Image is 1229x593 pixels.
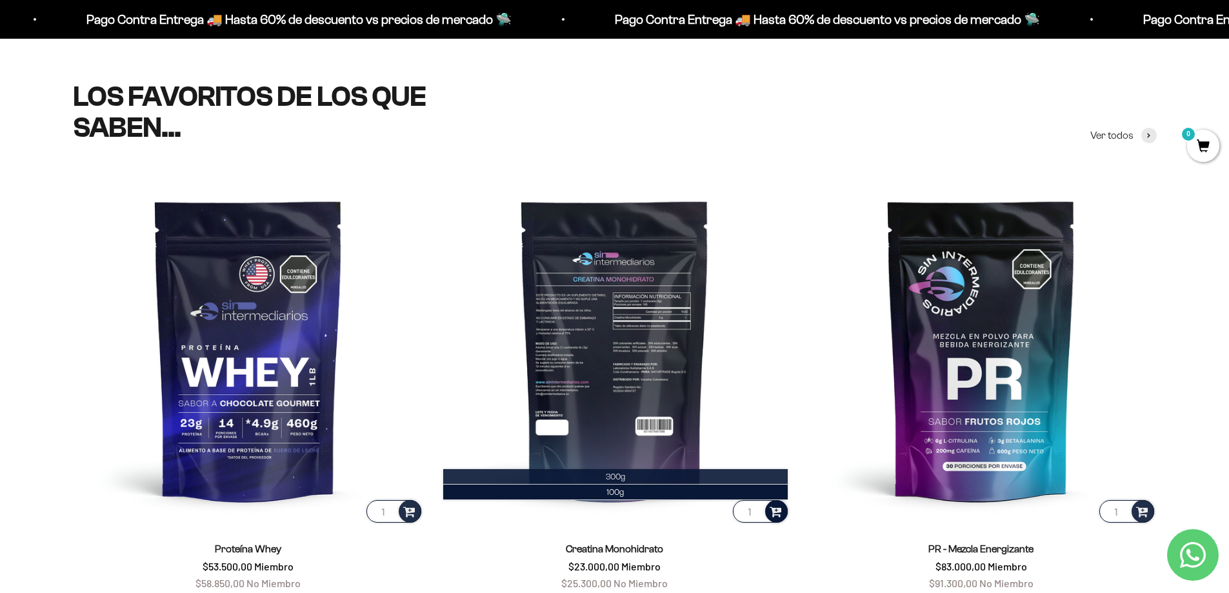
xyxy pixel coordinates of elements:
[254,560,294,572] span: Miembro
[988,560,1027,572] span: Miembro
[1090,127,1157,144] a: Ver todos
[614,577,668,589] span: No Miembro
[246,577,301,589] span: No Miembro
[203,560,252,572] span: $53.500,00
[935,560,986,572] span: $83.000,00
[1181,126,1196,142] mark: 0
[561,577,612,589] span: $25.300,00
[979,577,1034,589] span: No Miembro
[606,472,625,481] span: 300g
[929,577,977,589] span: $91.300,00
[612,9,1037,30] p: Pago Contra Entrega 🚚 Hasta 60% de descuento vs precios de mercado 🛸
[84,9,509,30] p: Pago Contra Entrega 🚚 Hasta 60% de descuento vs precios de mercado 🛸
[566,543,663,554] a: Creatina Monohidrato
[73,81,426,143] split-lines: LOS FAVORITOS DE LOS QUE SABEN...
[1090,127,1134,144] span: Ver todos
[215,543,281,554] a: Proteína Whey
[928,543,1034,554] a: PR - Mezcla Energizante
[195,577,245,589] span: $58.850,00
[568,560,619,572] span: $23.000,00
[621,560,661,572] span: Miembro
[439,174,790,525] img: Creatina Monohidrato
[606,487,624,497] span: 100g
[1187,140,1219,154] a: 0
